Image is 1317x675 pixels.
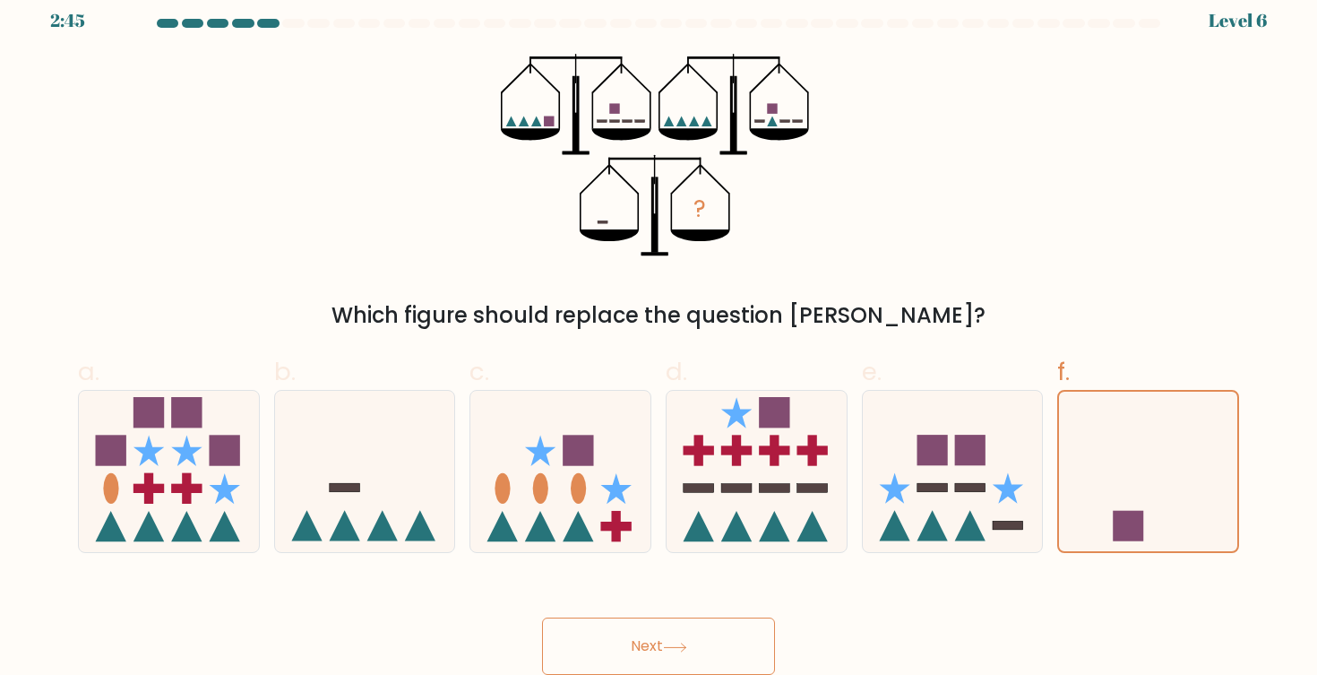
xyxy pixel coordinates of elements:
span: e. [862,354,882,389]
span: c. [469,354,489,389]
span: d. [666,354,687,389]
span: b. [274,354,296,389]
div: Level 6 [1209,7,1267,34]
span: a. [78,354,99,389]
span: f. [1057,354,1070,389]
div: Which figure should replace the question [PERSON_NAME]? [89,299,1228,332]
tspan: ? [694,193,707,226]
div: 2:45 [50,7,85,34]
button: Next [542,618,775,675]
